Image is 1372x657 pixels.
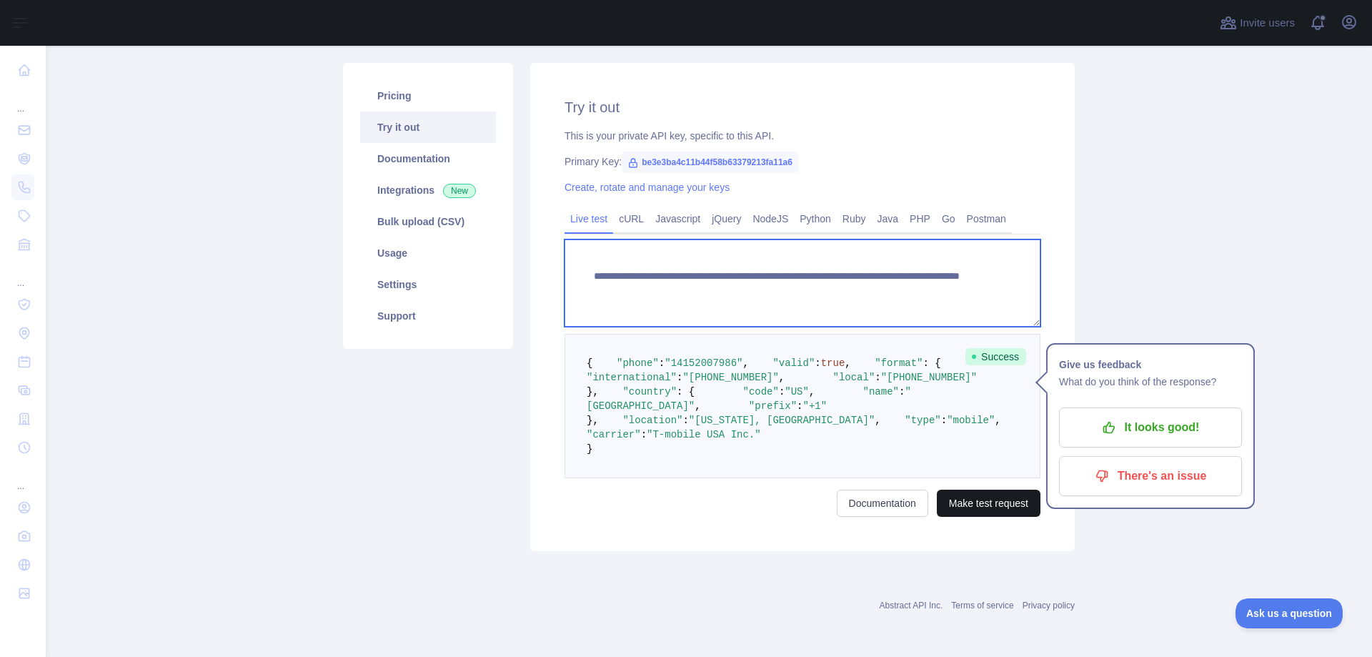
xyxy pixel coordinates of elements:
[845,357,850,369] span: ,
[11,260,34,289] div: ...
[1023,601,1075,611] a: Privacy policy
[832,372,875,383] span: "local"
[11,463,34,492] div: ...
[995,415,1000,426] span: ,
[880,601,943,611] a: Abstract API Inc.
[785,386,809,397] span: "US"
[1059,373,1242,390] p: What do you think of the response?
[905,415,940,426] span: "type"
[622,415,682,426] span: "location"
[961,207,1012,230] a: Postman
[665,357,742,369] span: "14152007986"
[802,400,827,412] span: "+1"
[742,386,778,397] span: "code"
[650,207,706,230] a: Javascript
[875,372,880,383] span: :
[695,400,700,412] span: ,
[613,207,650,230] a: cURL
[809,386,815,397] span: ,
[617,357,659,369] span: "phone"
[622,152,798,173] span: be3e3ba4c11b44f58b63379213fa11a6
[951,601,1013,611] a: Terms of service
[821,357,845,369] span: true
[779,386,785,397] span: :
[747,207,794,230] a: NodeJS
[1070,464,1231,488] p: There's an issue
[797,400,802,412] span: :
[443,184,476,198] span: New
[360,300,496,332] a: Support
[587,443,592,455] span: }
[565,207,613,230] a: Live test
[1217,11,1298,34] button: Invite users
[587,372,677,383] span: "international"
[937,490,1040,517] button: Make test request
[941,415,947,426] span: :
[875,357,923,369] span: "format"
[677,372,682,383] span: :
[863,386,899,397] span: "name"
[1059,456,1242,496] button: There's an issue
[936,207,961,230] a: Go
[875,415,880,426] span: ,
[659,357,665,369] span: :
[923,357,941,369] span: : {
[360,143,496,174] a: Documentation
[11,86,34,114] div: ...
[837,490,928,517] a: Documentation
[1059,407,1242,448] button: It looks good!
[689,415,875,426] span: "[US_STATE], [GEOGRAPHIC_DATA]"
[565,97,1040,117] h2: Try it out
[641,429,647,440] span: :
[904,207,936,230] a: PHP
[565,182,730,193] a: Create, rotate and manage your keys
[1070,415,1231,440] p: It looks good!
[1240,15,1295,31] span: Invite users
[742,357,748,369] span: ,
[772,357,815,369] span: "valid"
[779,372,785,383] span: ,
[360,80,496,112] a: Pricing
[837,207,872,230] a: Ruby
[647,429,761,440] span: "T-mobile USA Inc."
[965,348,1026,365] span: Success
[565,129,1040,143] div: This is your private API key, specific to this API.
[947,415,995,426] span: "mobile"
[794,207,837,230] a: Python
[360,174,496,206] a: Integrations New
[587,386,599,397] span: },
[872,207,905,230] a: Java
[899,386,905,397] span: :
[360,112,496,143] a: Try it out
[360,206,496,237] a: Bulk upload (CSV)
[706,207,747,230] a: jQuery
[677,386,695,397] span: : {
[622,386,677,397] span: "country"
[881,372,977,383] span: "[PHONE_NUMBER]"
[682,372,778,383] span: "[PHONE_NUMBER]"
[565,154,1040,169] div: Primary Key:
[587,357,592,369] span: {
[682,415,688,426] span: :
[360,237,496,269] a: Usage
[815,357,820,369] span: :
[1236,598,1343,628] iframe: Toggle Customer Support
[587,429,641,440] span: "carrier"
[749,400,797,412] span: "prefix"
[360,269,496,300] a: Settings
[1059,356,1242,373] h1: Give us feedback
[587,415,599,426] span: },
